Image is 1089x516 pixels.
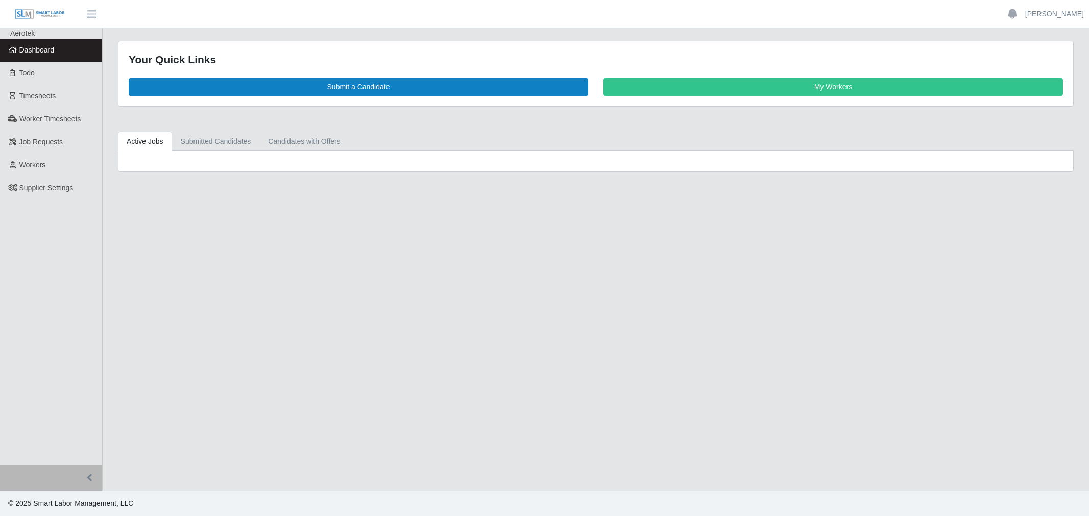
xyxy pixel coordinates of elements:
[129,78,588,96] a: Submit a Candidate
[19,115,81,123] span: Worker Timesheets
[19,69,35,77] span: Todo
[19,92,56,100] span: Timesheets
[19,46,55,54] span: Dashboard
[19,138,63,146] span: Job Requests
[1025,9,1084,19] a: [PERSON_NAME]
[8,499,133,507] span: © 2025 Smart Labor Management, LLC
[118,132,172,151] a: Active Jobs
[14,9,65,20] img: SLM Logo
[129,51,1063,68] div: Your Quick Links
[259,132,349,151] a: Candidates with Offers
[19,161,46,169] span: Workers
[10,29,35,37] span: Aerotek
[19,184,74,192] span: Supplier Settings
[603,78,1063,96] a: My Workers
[172,132,260,151] a: Submitted Candidates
